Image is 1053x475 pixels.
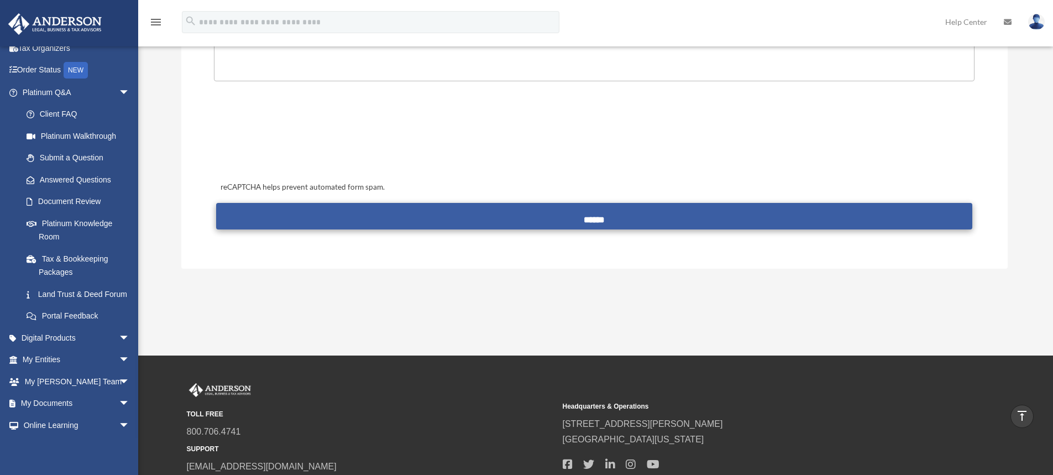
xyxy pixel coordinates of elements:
small: SUPPORT [187,443,555,455]
a: Portal Feedback [15,305,146,327]
a: Platinum Knowledge Room [15,212,146,248]
div: NEW [64,62,88,79]
a: My Entitiesarrow_drop_down [8,349,146,371]
span: arrow_drop_down [119,81,141,104]
a: My Documentsarrow_drop_down [8,393,146,415]
a: Platinum Walkthrough [15,125,146,147]
a: Tax & Bookkeeping Packages [15,248,146,283]
small: TOLL FREE [187,409,555,420]
a: [GEOGRAPHIC_DATA][US_STATE] [563,435,704,444]
a: Online Learningarrow_drop_down [8,414,146,436]
a: [STREET_ADDRESS][PERSON_NAME] [563,419,723,429]
a: Digital Productsarrow_drop_down [8,327,146,349]
i: menu [149,15,163,29]
span: arrow_drop_down [119,327,141,349]
span: arrow_drop_down [119,349,141,372]
span: arrow_drop_down [119,370,141,393]
a: [EMAIL_ADDRESS][DOMAIN_NAME] [187,462,337,471]
a: menu [149,19,163,29]
a: Document Review [15,191,146,213]
a: Land Trust & Deed Forum [15,283,146,305]
span: arrow_drop_down [119,414,141,437]
a: vertical_align_top [1010,405,1034,428]
span: arrow_drop_down [119,436,141,459]
a: Platinum Q&Aarrow_drop_down [8,81,146,103]
iframe: reCAPTCHA [217,116,385,159]
a: Order StatusNEW [8,59,146,82]
img: Anderson Advisors Platinum Portal [187,383,253,398]
a: Client FAQ [15,103,146,126]
i: search [185,15,197,27]
img: User Pic [1028,14,1045,30]
a: Answered Questions [15,169,146,191]
div: reCAPTCHA helps prevent automated form spam. [216,181,972,194]
a: Submit a Question [15,147,141,169]
a: Tax Organizers [8,37,146,59]
a: Billingarrow_drop_down [8,436,146,458]
i: vertical_align_top [1015,409,1029,422]
a: My [PERSON_NAME] Teamarrow_drop_down [8,370,146,393]
span: arrow_drop_down [119,393,141,415]
small: Headquarters & Operations [563,401,931,413]
img: Anderson Advisors Platinum Portal [5,13,105,35]
a: 800.706.4741 [187,427,241,436]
